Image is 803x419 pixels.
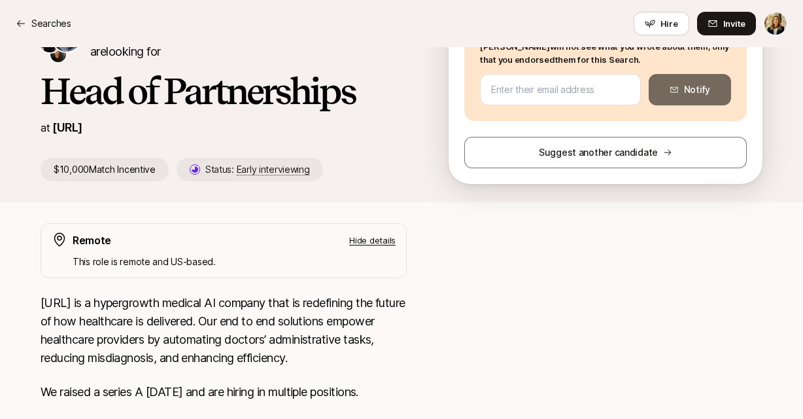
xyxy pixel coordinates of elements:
button: Invite [697,12,756,35]
a: [URL] [52,120,82,134]
p: Hide details [349,234,396,247]
p: Remote [73,232,111,249]
button: Suggest another candidate [464,137,747,168]
p: at [41,119,50,136]
input: Enter their email address [491,82,630,98]
h1: Head of Partnerships [41,71,407,111]
img: Myles Elliott [50,46,66,62]
img: Lauren Michaels [764,12,787,35]
span: Invite [723,17,745,30]
span: Hire [660,17,678,30]
span: Early interviewing [237,164,310,175]
p: $10,000 Match Incentive [41,158,169,181]
button: Hire [634,12,689,35]
p: We raised a series A [DATE] and are hiring in multiple positions. [41,383,407,401]
button: Lauren Michaels [764,12,787,35]
p: This role is remote and US-based. [73,254,396,270]
p: Searches [31,16,71,31]
p: Status: [205,162,310,177]
p: [URL] is a hypergrowth medical AI company that is redefining the future of how healthcare is deli... [41,294,407,367]
p: [PERSON_NAME] will not see what you wrote about them, only that you endorsed them for this Search. [480,40,731,66]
